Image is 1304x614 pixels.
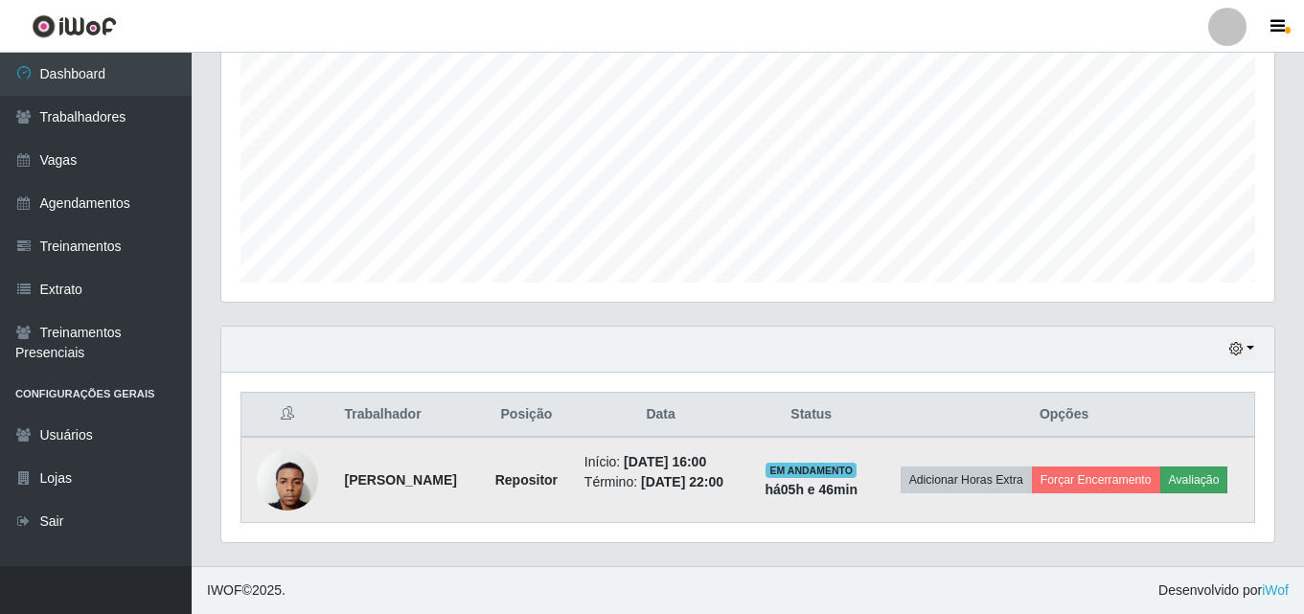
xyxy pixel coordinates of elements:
[344,472,456,488] strong: [PERSON_NAME]
[584,472,738,492] li: Término:
[480,393,573,438] th: Posição
[901,466,1032,493] button: Adicionar Horas Extra
[332,393,479,438] th: Trabalhador
[1160,466,1228,493] button: Avaliação
[748,393,874,438] th: Status
[765,482,858,497] strong: há 05 h e 46 min
[874,393,1254,438] th: Opções
[1032,466,1160,493] button: Forçar Encerramento
[207,580,286,601] span: © 2025 .
[1262,582,1289,598] a: iWof
[766,463,857,478] span: EM ANDAMENTO
[32,14,117,38] img: CoreUI Logo
[257,439,318,520] img: 1757365367921.jpeg
[1158,580,1289,601] span: Desenvolvido por
[641,474,723,489] time: [DATE] 22:00
[624,454,706,469] time: [DATE] 16:00
[495,472,558,488] strong: Repositor
[584,452,738,472] li: Início:
[573,393,749,438] th: Data
[207,582,242,598] span: IWOF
